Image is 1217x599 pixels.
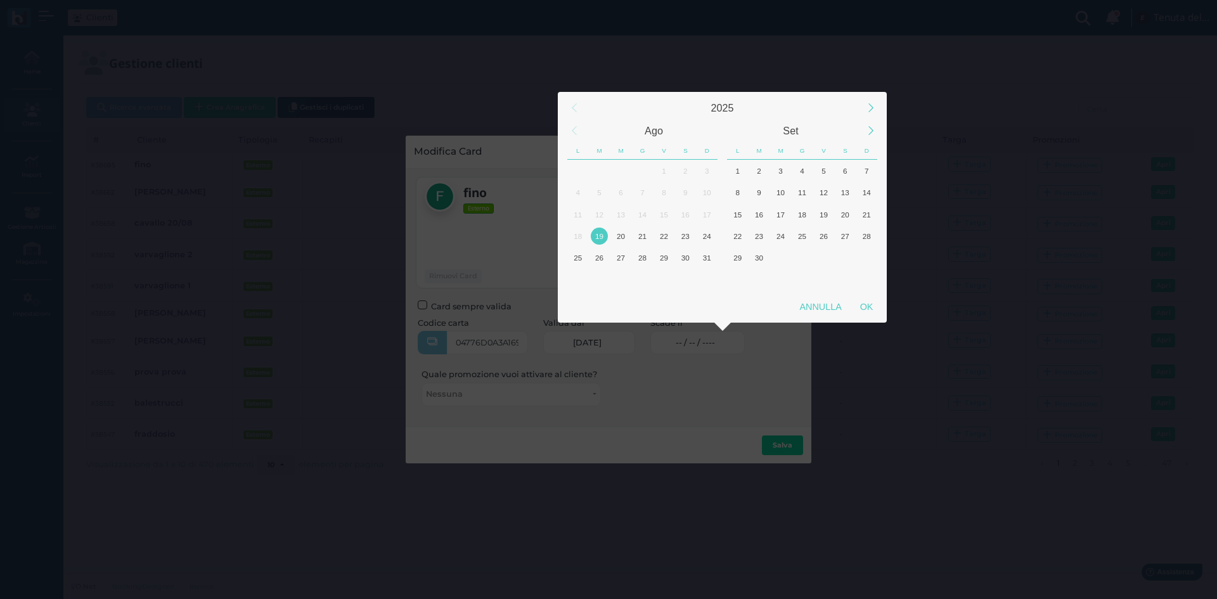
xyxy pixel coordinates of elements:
[813,142,835,160] div: Venerdì
[653,269,674,290] div: Venerdì, Settembre 5
[858,184,875,201] div: 14
[792,142,813,160] div: Giovedì
[560,94,588,122] div: Previous Year
[770,269,792,290] div: Mercoledì, Ottobre 8
[610,160,632,181] div: Mercoledì, Luglio 30
[655,184,673,201] div: 8
[653,203,674,225] div: Venerdì, Agosto 15
[632,269,654,290] div: Giovedì, Settembre 4
[856,142,877,160] div: Domenica
[677,162,694,179] div: 2
[567,203,589,225] div: Lunedì, Agosto 11
[589,160,610,181] div: Martedì, Luglio 29
[772,206,789,223] div: 17
[857,117,884,145] div: Next Month
[653,225,674,247] div: Venerdì, Agosto 22
[727,247,749,269] div: Lunedì, Settembre 29
[750,162,768,179] div: 2
[37,10,84,20] span: Assistenza
[858,206,875,223] div: 21
[857,94,884,122] div: Next Year
[696,225,718,247] div: Domenica, Agosto 24
[632,182,654,203] div: Giovedì, Agosto 7
[696,160,718,181] div: Domenica, Agosto 3
[632,203,654,225] div: Giovedì, Agosto 14
[792,160,813,181] div: Giovedì, Settembre 4
[815,228,832,245] div: 26
[591,184,608,201] div: 5
[674,142,696,160] div: Sabato
[632,160,654,181] div: Giovedì, Luglio 31
[815,184,832,201] div: 12
[654,142,675,160] div: Venerdì
[813,203,834,225] div: Venerdì, Settembre 19
[699,162,716,179] div: 3
[792,203,813,225] div: Giovedì, Settembre 18
[591,249,608,266] div: 26
[655,206,673,223] div: 15
[610,225,632,247] div: Mercoledì, Agosto 20
[634,184,651,201] div: 7
[770,203,792,225] div: Mercoledì, Settembre 17
[653,182,674,203] div: Venerdì, Agosto 8
[834,160,856,181] div: Sabato, Settembre 6
[589,225,610,247] div: Oggi, Martedì, Agosto 19
[569,228,586,245] div: 18
[696,142,718,160] div: Domenica
[813,160,834,181] div: Venerdì, Settembre 5
[696,269,718,290] div: Domenica, Settembre 7
[794,184,811,201] div: 11
[729,249,746,266] div: 29
[794,228,811,245] div: 25
[610,247,632,269] div: Mercoledì, Agosto 27
[729,228,746,245] div: 22
[632,142,654,160] div: Giovedì
[750,184,768,201] div: 9
[727,182,749,203] div: Lunedì, Settembre 8
[653,160,674,181] div: Venerdì, Agosto 1
[749,247,770,269] div: Martedì, Settembre 30
[674,269,696,290] div: Sabato, Settembre 6
[856,269,877,290] div: Domenica, Ottobre 12
[586,119,723,142] div: Agosto
[655,162,673,179] div: 1
[723,119,860,142] div: Settembre
[792,182,813,203] div: Giovedì, Settembre 11
[813,269,834,290] div: Venerdì, Ottobre 10
[567,225,589,247] div: Lunedì, Agosto 18
[699,228,716,245] div: 24
[674,160,696,181] div: Sabato, Agosto 2
[750,228,768,245] div: 23
[770,247,792,269] div: Mercoledì, Ottobre 1
[858,162,875,179] div: 7
[569,249,586,266] div: 25
[655,249,673,266] div: 29
[856,225,877,247] div: Domenica, Settembre 28
[815,206,832,223] div: 19
[856,203,877,225] div: Domenica, Settembre 21
[837,162,854,179] div: 6
[696,203,718,225] div: Domenica, Agosto 17
[749,269,770,290] div: Martedì, Ottobre 7
[729,162,746,179] div: 1
[834,203,856,225] div: Sabato, Settembre 20
[699,184,716,201] div: 10
[813,247,834,269] div: Venerdì, Ottobre 3
[589,142,610,160] div: Martedì
[813,182,834,203] div: Venerdì, Settembre 12
[634,249,651,266] div: 28
[837,184,854,201] div: 13
[677,228,694,245] div: 23
[567,160,589,181] div: Lunedì, Luglio 28
[750,206,768,223] div: 16
[729,206,746,223] div: 15
[772,162,789,179] div: 3
[749,142,770,160] div: Martedì
[856,247,877,269] div: Domenica, Ottobre 5
[727,142,749,160] div: Lunedì
[655,228,673,245] div: 22
[612,206,629,223] div: 13
[589,269,610,290] div: Martedì, Settembre 2
[770,160,792,181] div: Mercoledì, Settembre 3
[794,206,811,223] div: 18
